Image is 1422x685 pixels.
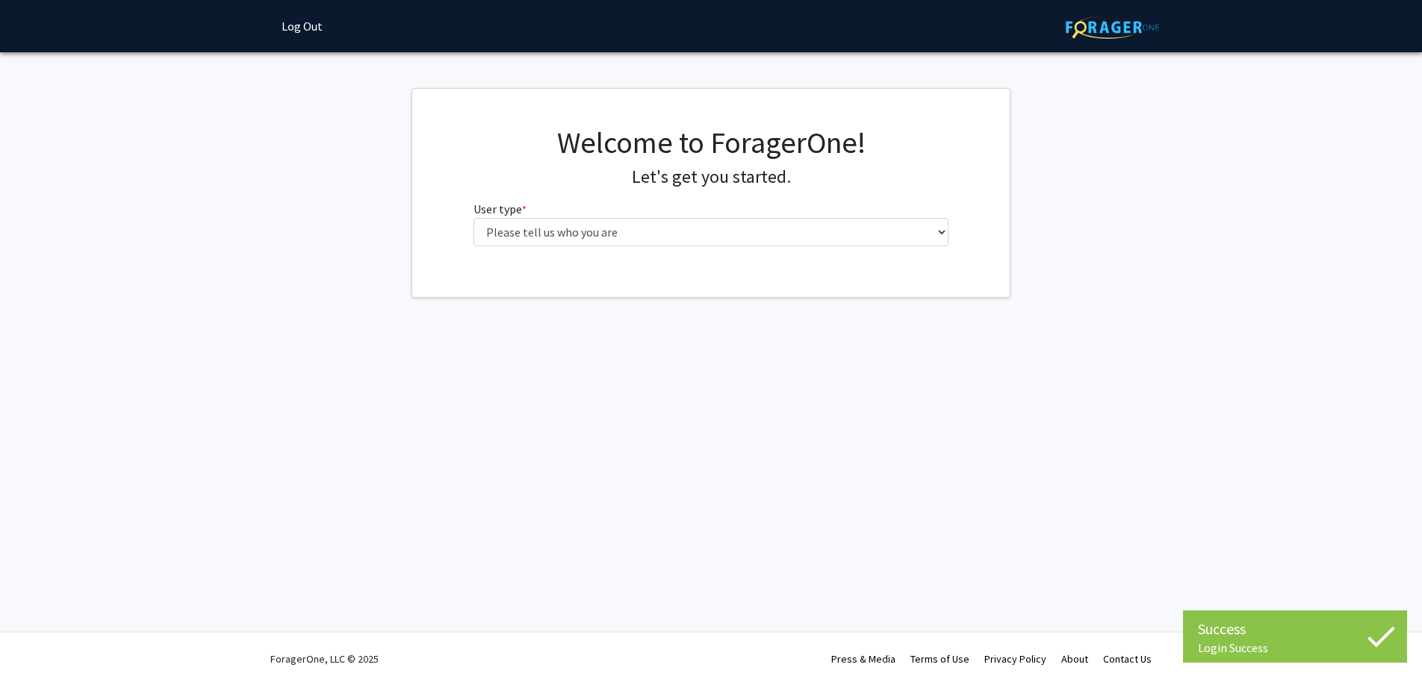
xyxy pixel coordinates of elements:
[270,633,379,685] div: ForagerOne, LLC © 2025
[984,652,1046,666] a: Privacy Policy
[474,125,949,160] h1: Welcome to ForagerOne!
[1198,618,1392,640] div: Success
[1198,640,1392,655] div: Login Success
[831,652,895,666] a: Press & Media
[910,652,969,666] a: Terms of Use
[1061,652,1088,666] a: About
[1066,16,1159,39] img: ForagerOne Logo
[474,166,949,188] h4: Let's get you started.
[474,200,527,218] label: User type
[1103,652,1152,666] a: Contact Us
